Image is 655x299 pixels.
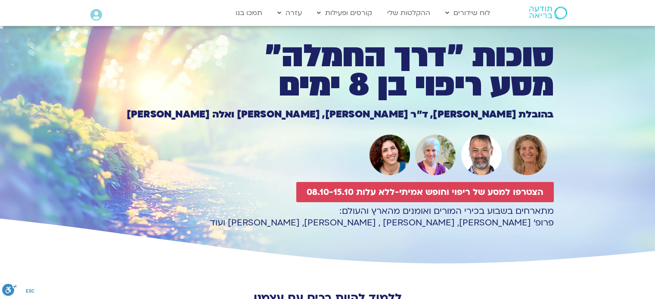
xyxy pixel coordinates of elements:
a: עזרה [273,5,306,21]
img: תודעה בריאה [529,6,567,19]
a: קורסים ופעילות [313,5,376,21]
h1: סוכות ״דרך החמלה״ מסע ריפוי בן 8 ימים [102,42,554,100]
a: ההקלטות שלי [383,5,435,21]
a: הצטרפו למסע של ריפוי וחופש אמיתי-ללא עלות 08.10-15.10 [296,182,554,202]
p: מתארחים בשבוע בכירי המורים ואומנים מהארץ והעולם: פרופ׳ [PERSON_NAME], [PERSON_NAME] , [PERSON_NAM... [102,205,554,228]
h1: בהובלת [PERSON_NAME], ד״ר [PERSON_NAME], [PERSON_NAME] ואלה [PERSON_NAME] [102,110,554,119]
a: תמכו בנו [231,5,267,21]
a: לוח שידורים [441,5,494,21]
span: הצטרפו למסע של ריפוי וחופש אמיתי-ללא עלות 08.10-15.10 [307,187,543,197]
